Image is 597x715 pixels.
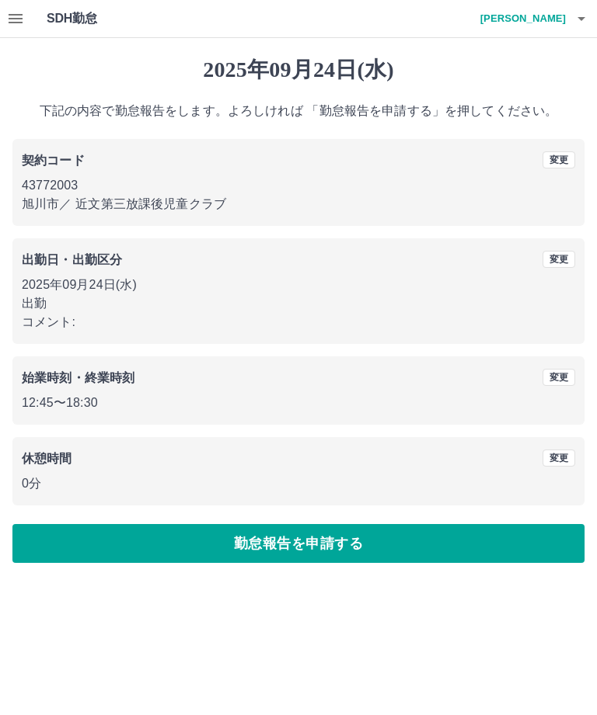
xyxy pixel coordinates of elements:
h1: 2025年09月24日(水) [12,57,585,83]
b: 休憩時間 [22,452,72,465]
button: 変更 [543,251,575,268]
b: 始業時刻・終業時刻 [22,371,134,384]
p: 旭川市 ／ 近文第三放課後児童クラブ [22,195,575,213]
p: 43772003 [22,176,575,195]
p: 12:45 〜 18:30 [22,394,575,412]
p: 2025年09月24日(水) [22,276,575,294]
p: コメント: [22,313,575,331]
p: 0分 [22,474,575,493]
button: 変更 [543,151,575,168]
p: 下記の内容で勤怠報告をします。よろしければ 「勤怠報告を申請する」を押してください。 [12,102,585,120]
button: 勤怠報告を申請する [12,524,585,563]
button: 変更 [543,449,575,467]
b: 契約コード [22,154,85,167]
button: 変更 [543,369,575,386]
p: 出勤 [22,294,575,313]
b: 出勤日・出勤区分 [22,253,122,266]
